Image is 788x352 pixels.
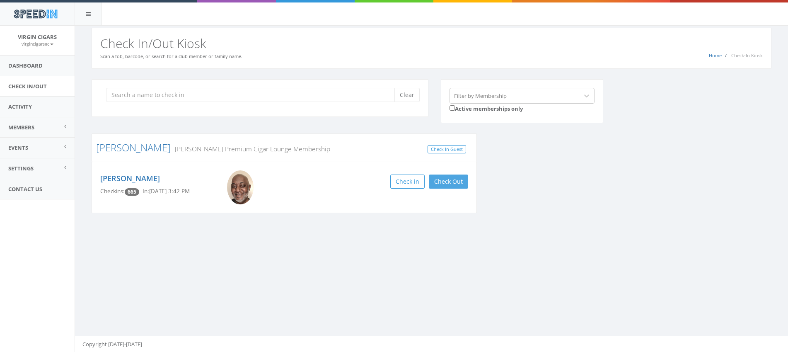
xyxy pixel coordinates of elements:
span: Events [8,144,28,151]
img: Erroll_Reese.png [227,170,254,204]
label: Active memberships only [450,104,523,113]
small: [PERSON_NAME] Premium Cigar Lounge Membership [171,144,330,153]
small: Scan a fob, barcode, or search for a club member or family name. [100,53,242,59]
h2: Check In/Out Kiosk [100,36,763,50]
button: Check Out [429,175,468,189]
input: Active memberships only [450,105,455,111]
span: Checkins: [100,187,125,195]
span: Virgin Cigars [18,33,57,41]
span: Members [8,124,34,131]
button: Check in [390,175,425,189]
small: virgincigarsllc [22,41,53,47]
input: Search a name to check in [106,88,401,102]
span: Check-In Kiosk [731,52,763,58]
button: Clear [394,88,420,102]
span: Contact Us [8,185,42,193]
span: Checkin count [125,188,139,196]
div: Filter by Membership [454,92,507,100]
a: [PERSON_NAME] [96,141,171,154]
span: Settings [8,165,34,172]
a: Check In Guest [428,145,466,154]
a: Home [709,52,722,58]
a: virgincigarsllc [22,40,53,47]
a: [PERSON_NAME] [100,173,160,183]
img: speedin_logo.png [10,6,61,22]
span: In: [DATE] 3:42 PM [143,187,190,195]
